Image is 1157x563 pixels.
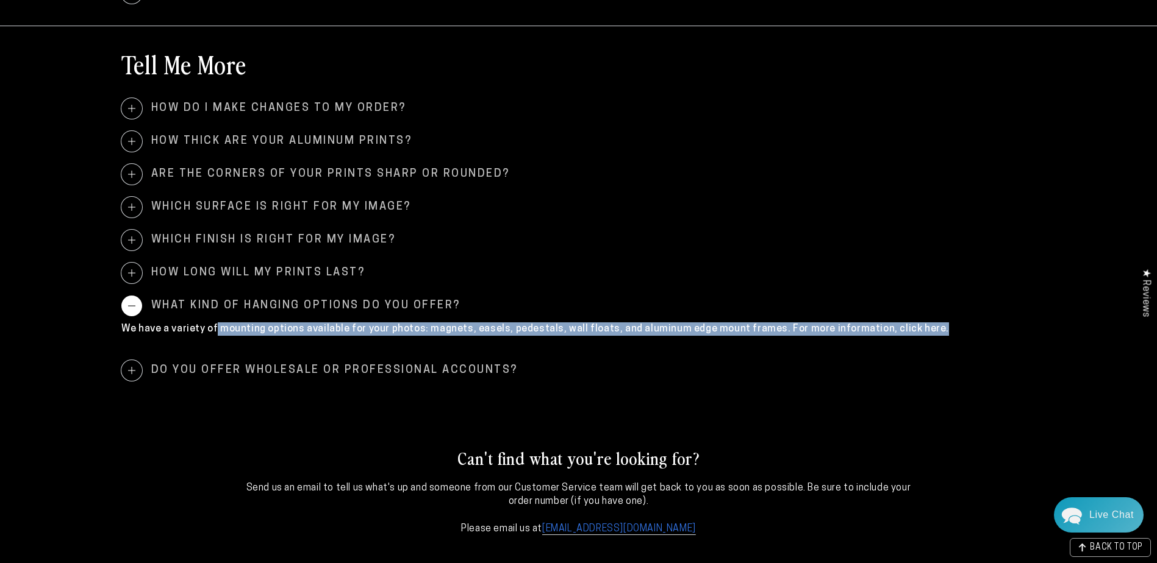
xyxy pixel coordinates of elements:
a: [EMAIL_ADDRESS][DOMAIN_NAME] [542,524,696,535]
summary: What kind of hanging options do you offer? [121,296,1036,316]
div: Contact Us Directly [1089,497,1134,533]
summary: Which surface is right for my image? [121,197,1036,218]
summary: How do I make changes to my order? [121,98,1036,119]
p: Send us an email to tell us what's up and someone from our Customer Service team will get back to... [242,481,915,536]
summary: Do you offer wholesale or professional accounts? [121,360,1036,381]
summary: How long will my prints last? [121,263,1036,283]
h2: Can't find what you're looking for? [182,447,975,469]
summary: Which finish is right for my image? [121,230,1036,250]
div: Click to open Judge.me floating reviews tab [1134,259,1157,327]
summary: How thick are your aluminum prints? [121,131,1036,152]
div: Chat widget toggle [1054,497,1144,533]
h2: Tell Me More [121,48,246,80]
summary: Are the corners of your prints sharp or rounded? [121,164,1036,185]
p: We have a variety of mounting options available for your photos: magnets, easels, pedestals, wall... [121,322,1036,336]
span: BACK TO TOP [1090,544,1143,552]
